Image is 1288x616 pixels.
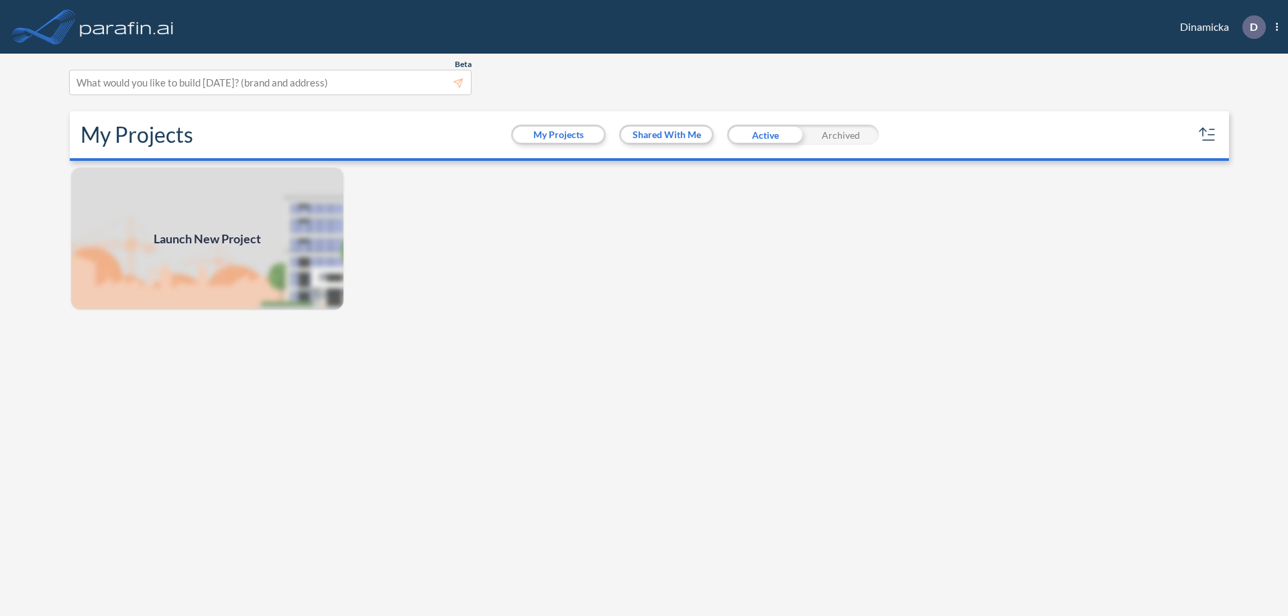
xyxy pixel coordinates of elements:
[80,122,193,147] h2: My Projects
[455,59,472,70] span: Beta
[1250,21,1258,33] p: D
[154,230,261,248] span: Launch New Project
[1160,15,1278,39] div: Dinamicka
[70,166,345,311] a: Launch New Project
[1197,124,1218,145] button: sort
[727,125,803,145] div: Active
[77,13,176,40] img: logo
[803,125,879,145] div: Archived
[70,166,345,311] img: add
[513,127,604,143] button: My Projects
[621,127,712,143] button: Shared With Me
